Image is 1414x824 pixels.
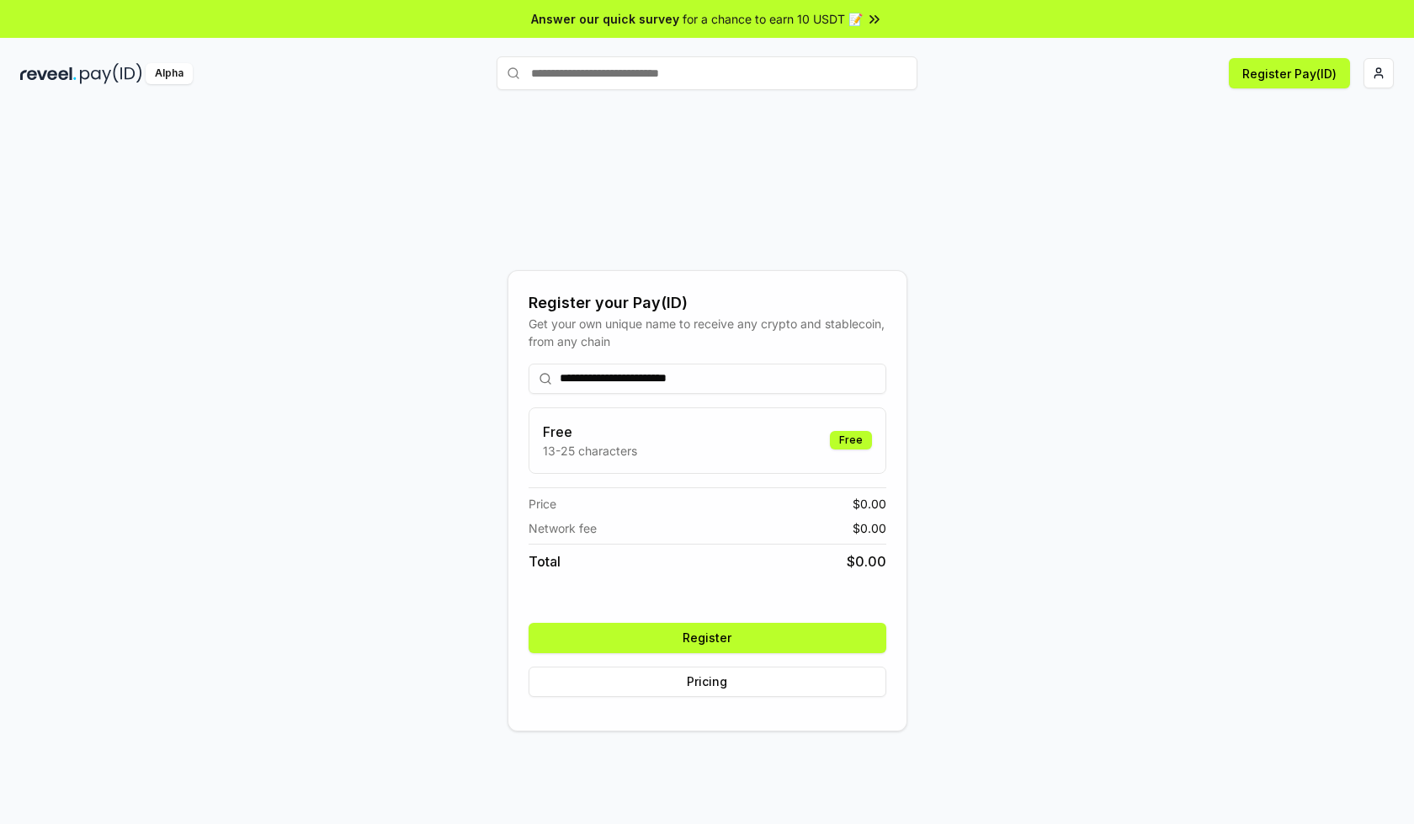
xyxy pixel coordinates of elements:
div: Register your Pay(ID) [529,291,886,315]
div: Free [830,431,872,449]
img: reveel_dark [20,63,77,84]
span: $ 0.00 [853,519,886,537]
span: $ 0.00 [853,495,886,513]
span: Network fee [529,519,597,537]
button: Register Pay(ID) [1229,58,1350,88]
span: Answer our quick survey [531,10,679,28]
div: Alpha [146,63,193,84]
span: $ 0.00 [847,551,886,571]
div: Get your own unique name to receive any crypto and stablecoin, from any chain [529,315,886,350]
img: pay_id [80,63,142,84]
span: Total [529,551,561,571]
span: for a chance to earn 10 USDT 📝 [683,10,863,28]
button: Register [529,623,886,653]
p: 13-25 characters [543,442,637,460]
button: Pricing [529,667,886,697]
h3: Free [543,422,637,442]
span: Price [529,495,556,513]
